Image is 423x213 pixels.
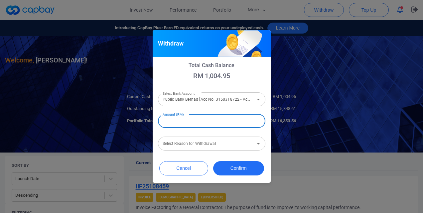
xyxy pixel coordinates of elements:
label: Amount (RM) [163,112,184,117]
p: RM 1,004.95 [158,72,265,80]
button: Confirm [213,161,264,175]
label: Select Bank Account [163,89,195,98]
button: Open [254,95,263,104]
h5: Withdraw [158,40,184,48]
button: Cancel [159,161,208,175]
button: Open [254,139,263,148]
p: Total Cash Balance [158,62,265,68]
